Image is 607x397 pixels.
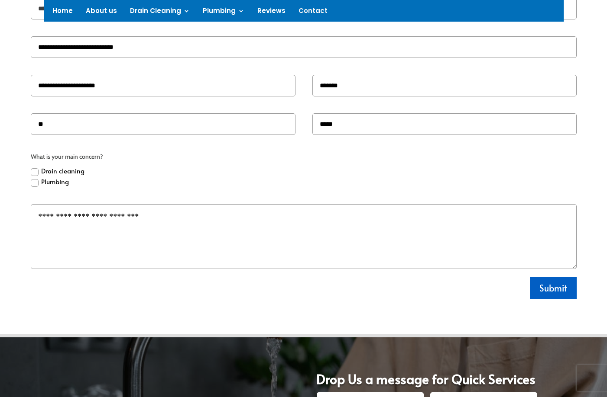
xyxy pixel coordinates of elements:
[52,8,73,17] a: Home
[530,277,577,299] button: Submit
[203,8,244,17] a: Plumbing
[31,176,69,187] label: Plumbing
[299,8,328,17] a: Contact
[257,8,286,17] a: Reviews
[316,372,537,392] h1: Drop Us a message for Quick Services
[86,8,117,17] a: About us
[31,152,577,162] span: What is your main concern?
[31,165,84,176] label: Drain cleaning
[130,8,190,17] a: Drain Cleaning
